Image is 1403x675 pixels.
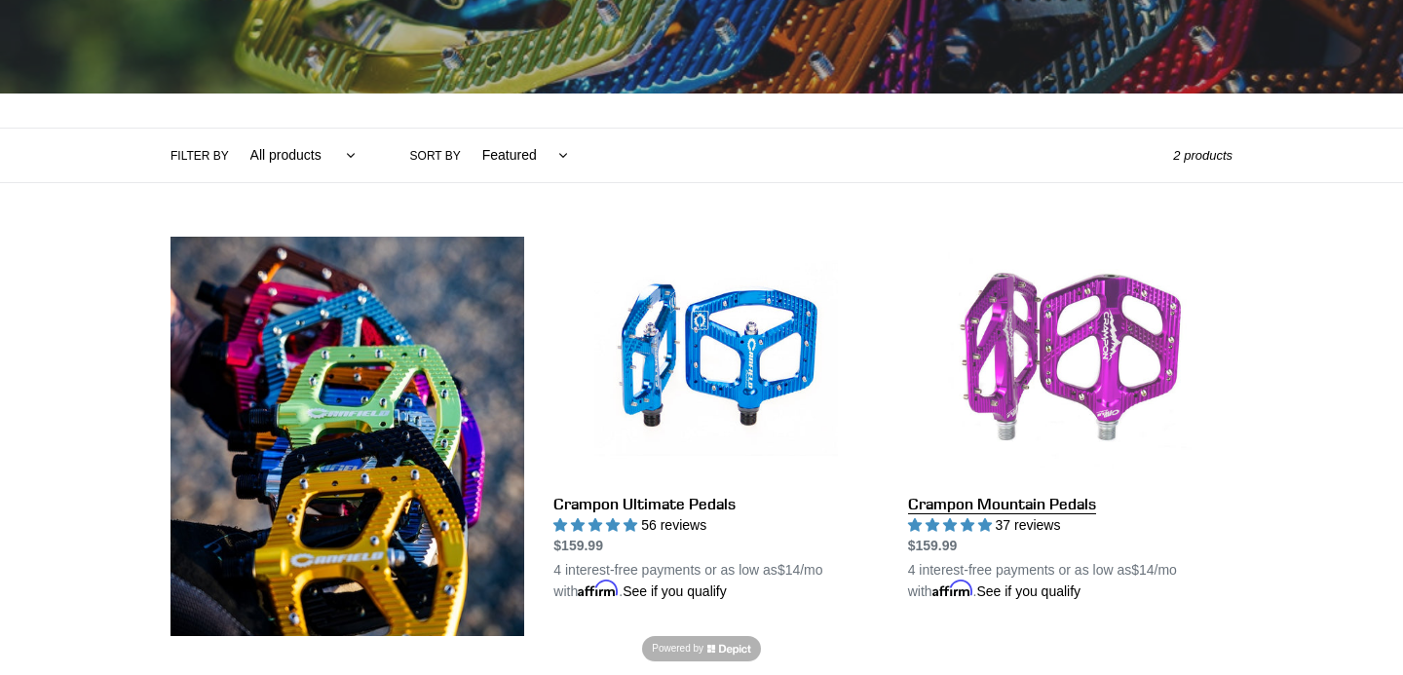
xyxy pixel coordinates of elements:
label: Sort by [410,147,461,165]
span: Powered by [652,641,703,656]
span: 2 products [1173,148,1232,163]
img: Content block image [171,237,524,636]
a: Powered by [642,636,760,661]
label: Filter by [171,147,229,165]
